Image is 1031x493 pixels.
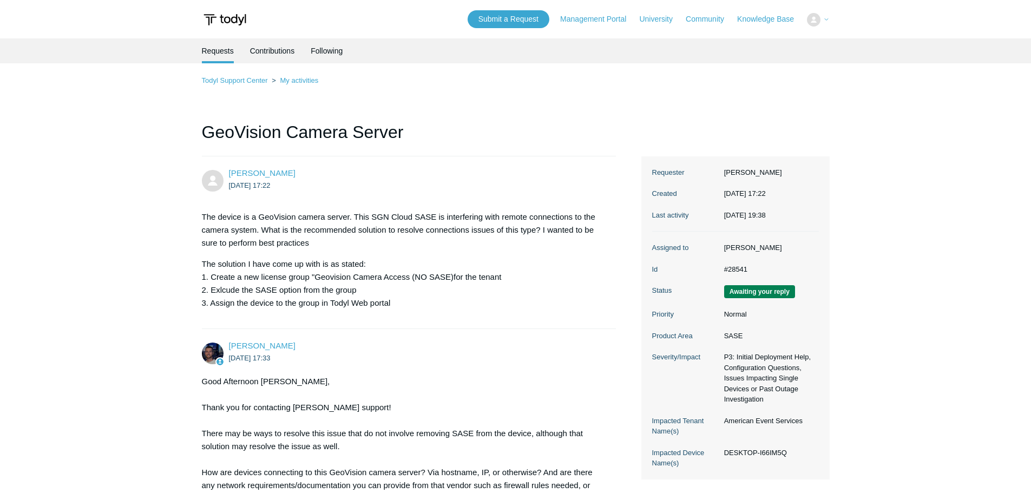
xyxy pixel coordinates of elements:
a: Management Portal [560,14,637,25]
dd: P3: Initial Deployment Help, Configuration Questions, Issues Impacting Single Devices or Past Out... [719,352,819,405]
dt: Severity/Impact [652,352,719,363]
time: 2025-09-30T17:22:46Z [229,181,271,189]
a: Todyl Support Center [202,76,268,84]
dt: Status [652,285,719,296]
a: Submit a Request [468,10,549,28]
dt: Id [652,264,719,275]
p: The device is a GeoVision camera server. This SGN Cloud SASE is interfering with remote connectio... [202,211,606,249]
time: 2025-10-01T19:38:47+00:00 [724,211,766,219]
dt: Last activity [652,210,719,221]
a: [PERSON_NAME] [229,168,295,178]
dt: Impacted Tenant Name(s) [652,416,719,437]
h1: GeoVision Camera Server [202,119,616,156]
dt: Impacted Device Name(s) [652,448,719,469]
li: Requests [202,38,234,63]
img: Todyl Support Center Help Center home page [202,10,248,30]
a: University [639,14,683,25]
a: [PERSON_NAME] [229,341,295,350]
dd: #28541 [719,264,819,275]
dt: Product Area [652,331,719,341]
dt: Created [652,188,719,199]
time: 2025-09-30T17:22:46+00:00 [724,189,766,198]
dd: SASE [719,331,819,341]
dd: [PERSON_NAME] [719,242,819,253]
p: The solution I have come up with is as stated: 1. Create a new license group "Geovision Camera Ac... [202,258,606,310]
dd: American Event Services [719,416,819,426]
time: 2025-09-30T17:33:31Z [229,354,271,362]
span: John Kilgore [229,168,295,178]
a: My activities [280,76,318,84]
dd: [PERSON_NAME] [719,167,819,178]
span: We are waiting for you to respond [724,285,795,298]
dd: DESKTOP-I66IM5Q [719,448,819,458]
a: Following [311,38,343,63]
li: My activities [270,76,318,84]
dt: Priority [652,309,719,320]
dd: Normal [719,309,819,320]
span: Connor Davis [229,341,295,350]
a: Community [686,14,735,25]
a: Contributions [250,38,295,63]
li: Todyl Support Center [202,76,270,84]
dt: Assigned to [652,242,719,253]
a: Knowledge Base [737,14,805,25]
dt: Requester [652,167,719,178]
